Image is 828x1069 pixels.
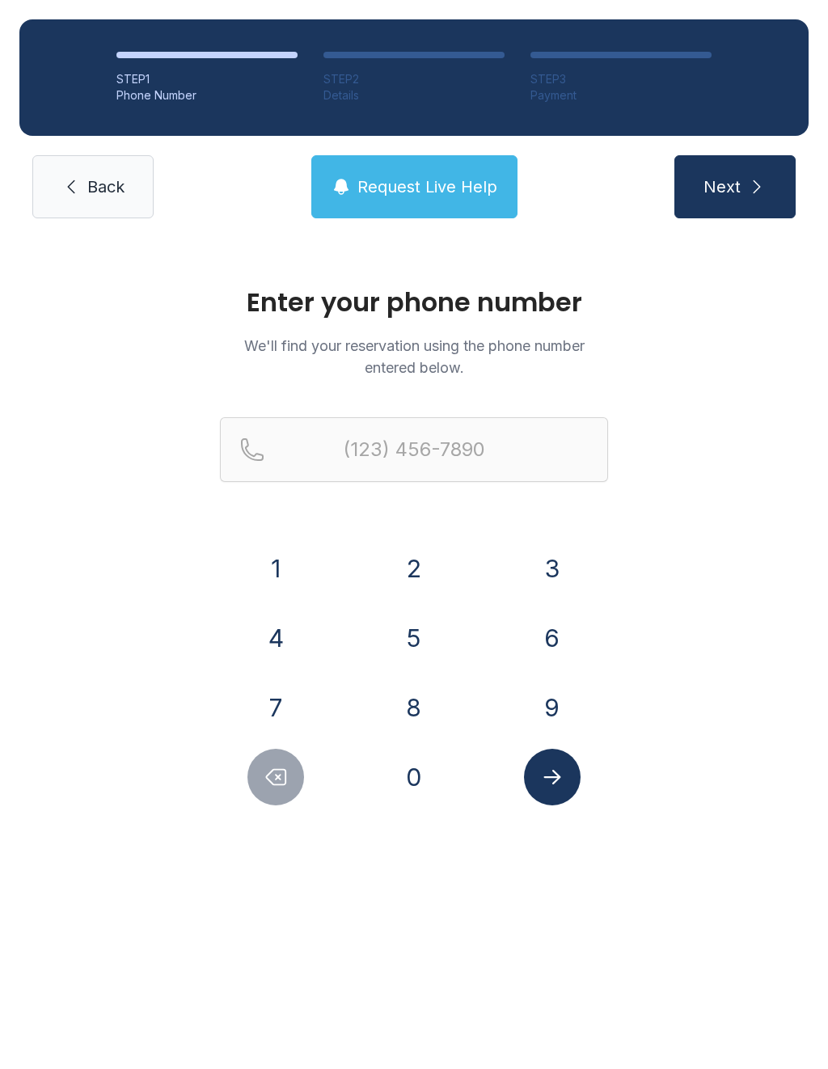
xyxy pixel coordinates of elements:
[524,679,581,736] button: 9
[220,289,608,315] h1: Enter your phone number
[323,87,505,104] div: Details
[386,610,442,666] button: 5
[530,87,712,104] div: Payment
[247,610,304,666] button: 4
[357,175,497,198] span: Request Live Help
[386,749,442,805] button: 0
[247,749,304,805] button: Delete number
[386,540,442,597] button: 2
[247,679,304,736] button: 7
[703,175,741,198] span: Next
[524,610,581,666] button: 6
[116,71,298,87] div: STEP 1
[323,71,505,87] div: STEP 2
[524,749,581,805] button: Submit lookup form
[386,679,442,736] button: 8
[116,87,298,104] div: Phone Number
[87,175,125,198] span: Back
[220,417,608,482] input: Reservation phone number
[530,71,712,87] div: STEP 3
[524,540,581,597] button: 3
[220,335,608,378] p: We'll find your reservation using the phone number entered below.
[247,540,304,597] button: 1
